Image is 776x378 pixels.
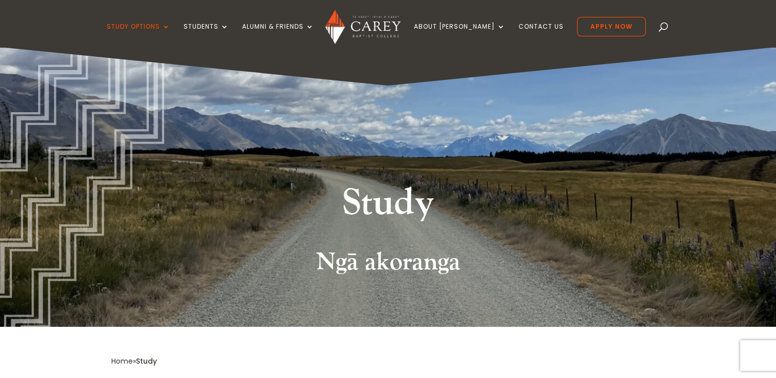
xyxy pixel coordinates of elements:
a: Study Options [107,23,170,47]
h1: Study [196,179,581,233]
a: Students [184,23,229,47]
h2: Ngā akoranga [111,247,665,282]
a: Alumni & Friends [242,23,314,47]
a: Home [111,356,133,366]
img: Carey Baptist College [325,10,401,44]
a: About [PERSON_NAME] [414,23,505,47]
span: » [111,356,157,366]
a: Apply Now [577,17,646,36]
span: Study [136,356,157,366]
a: Contact Us [519,23,564,47]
